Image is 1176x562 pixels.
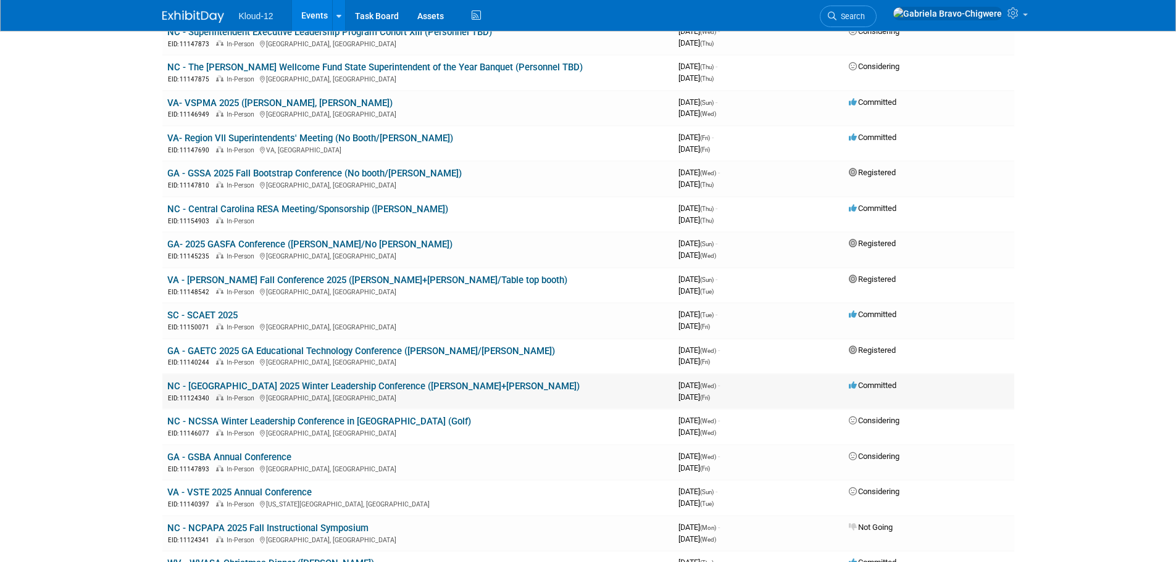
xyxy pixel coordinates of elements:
[216,181,223,188] img: In-Person Event
[167,180,669,190] div: [GEOGRAPHIC_DATA], [GEOGRAPHIC_DATA]
[216,40,223,46] img: In-Person Event
[678,381,720,390] span: [DATE]
[715,275,717,284] span: -
[700,500,714,507] span: (Tue)
[700,276,714,283] span: (Sun)
[849,452,899,461] span: Considering
[849,27,899,36] span: Considering
[700,323,710,330] span: (Fri)
[167,392,669,403] div: [GEOGRAPHIC_DATA], [GEOGRAPHIC_DATA]
[700,358,710,365] span: (Fri)
[678,357,710,366] span: [DATE]
[216,536,223,542] img: In-Person Event
[849,97,896,107] span: Committed
[167,62,583,73] a: NC - The [PERSON_NAME] Wellcome Fund State Superintendent of the Year Banquet (Personnel TBD)
[718,345,720,355] span: -
[678,452,720,461] span: [DATE]
[167,275,567,286] a: VA - [PERSON_NAME] Fall Conference 2025 ([PERSON_NAME]+[PERSON_NAME]/Table top booth)
[718,416,720,425] span: -
[700,524,716,531] span: (Mon)
[678,27,720,36] span: [DATE]
[168,182,214,189] span: EID: 11147810
[715,487,717,496] span: -
[700,465,710,472] span: (Fri)
[167,487,312,498] a: VA - VSTE 2025 Annual Conference
[167,428,669,438] div: [GEOGRAPHIC_DATA], [GEOGRAPHIC_DATA]
[678,215,714,225] span: [DATE]
[678,239,717,248] span: [DATE]
[678,416,720,425] span: [DATE]
[168,537,214,543] span: EID: 11124341
[849,62,899,71] span: Considering
[168,289,214,295] span: EID: 11148542
[167,523,369,534] a: NC - NCPAPA 2025 Fall Instructional Symposium
[700,252,716,259] span: (Wed)
[849,204,896,213] span: Committed
[678,498,714,508] span: [DATE]
[167,250,669,261] div: [GEOGRAPHIC_DATA], [GEOGRAPHIC_DATA]
[678,392,710,402] span: [DATE]
[167,381,580,392] a: NC - [GEOGRAPHIC_DATA] 2025 Winter Leadership Conference ([PERSON_NAME]+[PERSON_NAME])
[678,133,714,142] span: [DATE]
[168,395,214,402] span: EID: 11124340
[227,110,258,118] span: In-Person
[700,134,710,141] span: (Fri)
[168,41,214,48] span: EID: 11147873
[227,536,258,544] span: In-Person
[849,345,896,355] span: Registered
[700,170,716,176] span: (Wed)
[227,394,258,402] span: In-Person
[700,99,714,106] span: (Sun)
[167,498,669,509] div: [US_STATE][GEOGRAPHIC_DATA], [GEOGRAPHIC_DATA]
[718,27,720,36] span: -
[849,381,896,390] span: Committed
[168,76,214,83] span: EID: 11147875
[216,75,223,81] img: In-Person Event
[167,534,669,545] div: [GEOGRAPHIC_DATA], [GEOGRAPHIC_DATA]
[715,62,717,71] span: -
[700,347,716,354] span: (Wed)
[168,111,214,118] span: EID: 11146949
[718,452,720,461] span: -
[227,252,258,260] span: In-Person
[700,181,714,188] span: (Thu)
[167,321,669,332] div: [GEOGRAPHIC_DATA], [GEOGRAPHIC_DATA]
[168,501,214,508] span: EID: 11140397
[849,487,899,496] span: Considering
[700,146,710,153] span: (Fri)
[678,345,720,355] span: [DATE]
[168,466,214,473] span: EID: 11147893
[715,239,717,248] span: -
[678,250,716,260] span: [DATE]
[167,452,291,463] a: GA - GSBA Annual Conference
[893,7,1003,20] img: Gabriela Bravo-Chigwere
[678,97,717,107] span: [DATE]
[216,146,223,152] img: In-Person Event
[700,429,716,436] span: (Wed)
[227,323,258,331] span: In-Person
[216,358,223,365] img: In-Person Event
[849,275,896,284] span: Registered
[820,6,877,27] a: Search
[849,133,896,142] span: Committed
[167,416,471,427] a: NC - NCSSA Winter Leadership Conference in [GEOGRAPHIC_DATA] (Golf)
[167,168,462,179] a: GA - GSSA 2025 Fall Bootstrap Conference (No booth/[PERSON_NAME])
[167,133,453,144] a: VA- Region VII Superintendents' Meeting (No Booth/[PERSON_NAME])
[168,147,214,154] span: EID: 11147690
[678,534,716,543] span: [DATE]
[216,217,223,223] img: In-Person Event
[227,181,258,189] span: In-Person
[168,253,214,260] span: EID: 11145235
[216,110,223,117] img: In-Person Event
[678,109,716,118] span: [DATE]
[167,463,669,474] div: [GEOGRAPHIC_DATA], [GEOGRAPHIC_DATA]
[168,359,214,366] span: EID: 11140244
[700,64,714,70] span: (Thu)
[678,38,714,48] span: [DATE]
[715,310,717,319] span: -
[167,38,669,49] div: [GEOGRAPHIC_DATA], [GEOGRAPHIC_DATA]
[849,310,896,319] span: Committed
[216,394,223,400] img: In-Person Event
[167,345,555,357] a: GA - GAETC 2025 GA Educational Technology Conference ([PERSON_NAME]/[PERSON_NAME])
[678,321,710,331] span: [DATE]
